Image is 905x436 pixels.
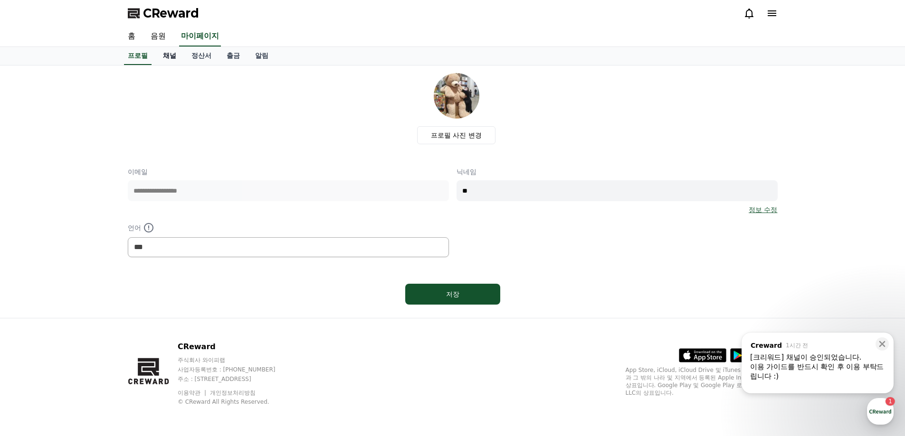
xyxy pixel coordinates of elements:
[63,301,123,325] a: 1대화
[123,301,182,325] a: 설정
[626,366,778,397] p: App Store, iCloud, iCloud Drive 및 iTunes Store는 미국과 그 밖의 나라 및 지역에서 등록된 Apple Inc.의 서비스 상표입니다. Goo...
[178,390,208,396] a: 이용약관
[87,315,98,323] span: 대화
[457,167,778,176] p: 닉네임
[120,27,143,46] a: 홈
[405,284,500,305] button: 저장
[178,366,294,373] p: 사업자등록번호 : [PHONE_NUMBER]
[155,47,184,65] a: 채널
[219,47,248,65] a: 출금
[128,167,449,176] p: 이메일
[3,301,63,325] a: 홈
[179,27,221,46] a: 마이페이지
[96,300,100,308] span: 1
[184,47,219,65] a: 정산서
[30,315,36,323] span: 홈
[178,375,294,383] p: 주소 : [STREET_ADDRESS]
[147,315,158,323] span: 설정
[143,27,173,46] a: 음원
[128,222,449,233] p: 언어
[143,6,199,21] span: CReward
[178,341,294,353] p: CReward
[178,398,294,406] p: © CReward All Rights Reserved.
[417,126,495,144] label: 프로필 사진 변경
[434,73,479,119] img: profile_image
[424,289,481,299] div: 저장
[248,47,276,65] a: 알림
[124,47,152,65] a: 프로필
[210,390,256,396] a: 개인정보처리방침
[749,205,777,214] a: 정보 수정
[178,356,294,364] p: 주식회사 와이피랩
[128,6,199,21] a: CReward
